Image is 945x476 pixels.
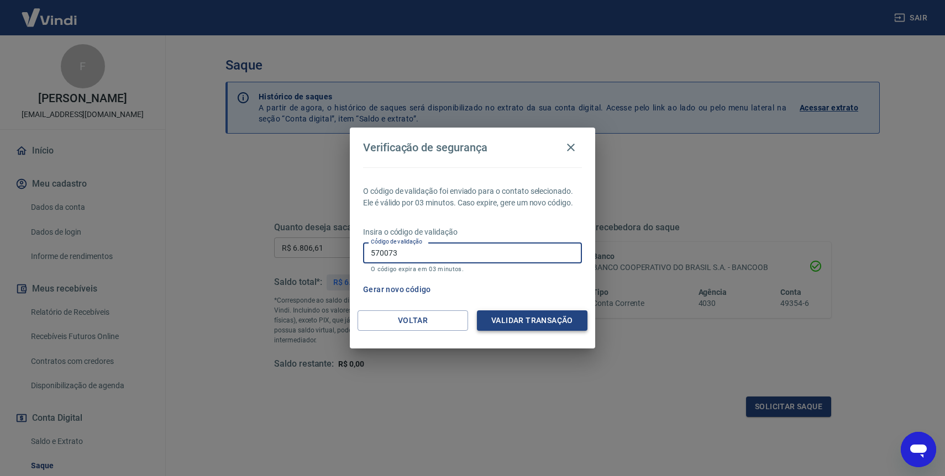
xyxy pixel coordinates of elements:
label: Código de validação [371,237,422,246]
button: Gerar novo código [359,279,435,300]
button: Voltar [358,310,468,331]
h4: Verificação de segurança [363,141,487,154]
button: Validar transação [477,310,587,331]
iframe: Botão para abrir a janela de mensagens [901,432,936,467]
p: O código expira em 03 minutos. [371,266,574,273]
p: Insira o código de validação [363,226,582,238]
p: O código de validação foi enviado para o contato selecionado. Ele é válido por 03 minutos. Caso e... [363,186,582,209]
